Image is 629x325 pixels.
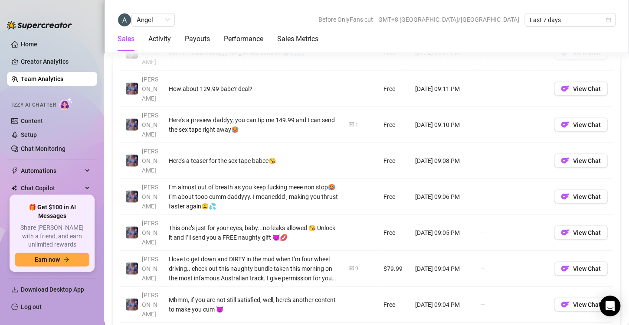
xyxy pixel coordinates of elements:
div: Performance [224,34,263,44]
td: [DATE] 09:11 PM [410,71,475,107]
span: View Chat [573,85,601,92]
td: [DATE] 09:10 PM [410,107,475,143]
span: [PERSON_NAME] [142,75,158,101]
span: [PERSON_NAME] [142,147,158,173]
div: 1 [355,120,358,129]
td: [DATE] 09:04 PM [410,250,475,286]
div: Activity [148,34,171,44]
span: Automations [21,164,82,178]
span: Share [PERSON_NAME] with a friend, and earn unlimited rewards [15,224,89,249]
td: [DATE] 09:05 PM [410,214,475,250]
a: OFView Chat [554,87,608,94]
div: 9 [355,264,358,273]
img: Jaylie [126,118,138,130]
img: OF [561,264,570,273]
img: Jaylie [126,190,138,202]
span: [PERSON_NAME] [142,219,158,245]
button: OFView Chat [554,261,608,275]
a: OFView Chat [554,51,608,58]
a: OFView Chat [554,195,608,202]
span: Download Desktop App [21,286,84,293]
span: View Chat [573,229,601,236]
a: Creator Analytics [21,55,90,68]
a: Team Analytics [21,75,63,82]
td: Free [378,107,410,143]
span: Before OnlyFans cut [318,13,373,26]
td: — [475,143,549,179]
img: logo-BBDzfeDw.svg [7,21,72,29]
a: OFView Chat [554,303,608,310]
div: I'm almost out of breath as you keep fucking meee non stop🥵 I'm about tooo cumm daddyyy. I moaned... [169,182,338,211]
img: Jaylie [126,298,138,310]
a: OFView Chat [554,267,608,274]
td: [DATE] 09:04 PM [410,286,475,322]
img: OF [561,156,570,165]
td: — [475,71,549,107]
span: [PERSON_NAME] [142,111,158,137]
td: [DATE] 09:08 PM [410,143,475,179]
span: Chat Copilot [21,181,82,195]
img: Jaylie [126,154,138,166]
span: [PERSON_NAME] [142,291,158,317]
td: [DATE] 09:06 PM [410,179,475,214]
div: How about 129.99 babe? deal? [169,84,338,93]
span: arrow-right [63,257,69,263]
button: Earn nowarrow-right [15,253,89,266]
img: Angel [118,13,131,26]
img: Jaylie [126,226,138,238]
img: OF [561,300,570,309]
div: Mhmm, if you are not still satisfied, well, here's another content to make you cum 😈 [169,295,338,314]
a: Home [21,41,37,48]
a: Chat Monitoring [21,145,66,152]
td: $79.99 [378,250,410,286]
button: OFView Chat [554,117,608,131]
span: Last 7 days [530,13,610,26]
span: View Chat [573,193,601,200]
div: I love to get down and DIRTY in the mud when I’m four wheel driving.. check out this naughty bund... [169,254,338,283]
td: — [475,107,549,143]
td: Free [378,71,410,107]
span: download [11,286,18,293]
span: View Chat [573,121,601,128]
td: — [475,250,549,286]
span: View Chat [573,265,601,272]
div: Sales Metrics [277,34,318,44]
span: calendar [606,17,611,23]
td: — [475,179,549,214]
div: Payouts [185,34,210,44]
td: Free [378,286,410,322]
a: Log out [21,303,42,310]
span: thunderbolt [11,167,18,174]
a: Setup [21,131,37,138]
span: picture [349,121,354,127]
a: OFView Chat [554,123,608,130]
div: Open Intercom Messenger [600,296,620,316]
div: This one’s just for your eyes, baby...no leaks allowed 😘 Unlock it and I’ll send you a FREE naugh... [169,223,338,242]
img: OF [561,84,570,93]
button: OFView Chat [554,189,608,203]
img: Jaylie [126,82,138,94]
img: OF [561,192,570,201]
a: OFView Chat [554,159,608,166]
td: Free [378,143,410,179]
span: View Chat [573,301,601,308]
td: Free [378,179,410,214]
td: — [475,214,549,250]
span: [PERSON_NAME] [142,255,158,281]
td: — [475,286,549,322]
div: Sales [118,34,134,44]
img: OF [561,228,570,237]
img: Jaylie [126,262,138,274]
span: Earn now [35,256,60,263]
button: OFView Chat [554,297,608,311]
span: Angel [137,13,170,26]
img: OF [561,120,570,129]
img: Chat Copilot [11,185,17,191]
span: picture [349,265,354,270]
a: OFView Chat [554,231,608,238]
button: OFView Chat [554,225,608,239]
a: Content [21,117,43,124]
span: 🎁 Get $100 in AI Messages [15,203,89,220]
td: Free [378,214,410,250]
button: OFView Chat [554,81,608,95]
